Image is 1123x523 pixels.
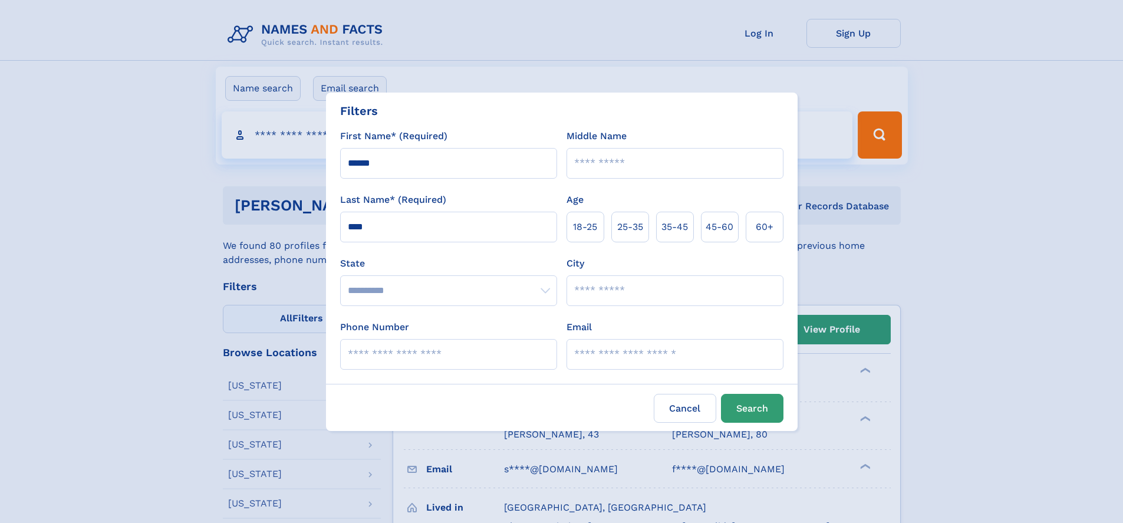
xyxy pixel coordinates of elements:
label: City [567,256,584,271]
label: Email [567,320,592,334]
label: First Name* (Required) [340,129,447,143]
label: State [340,256,557,271]
button: Search [721,394,783,423]
label: Middle Name [567,129,627,143]
div: Filters [340,102,378,120]
label: Last Name* (Required) [340,193,446,207]
label: Cancel [654,394,716,423]
span: 25‑35 [617,220,643,234]
span: 60+ [756,220,773,234]
span: 18‑25 [573,220,597,234]
span: 35‑45 [661,220,688,234]
label: Phone Number [340,320,409,334]
label: Age [567,193,584,207]
span: 45‑60 [706,220,733,234]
